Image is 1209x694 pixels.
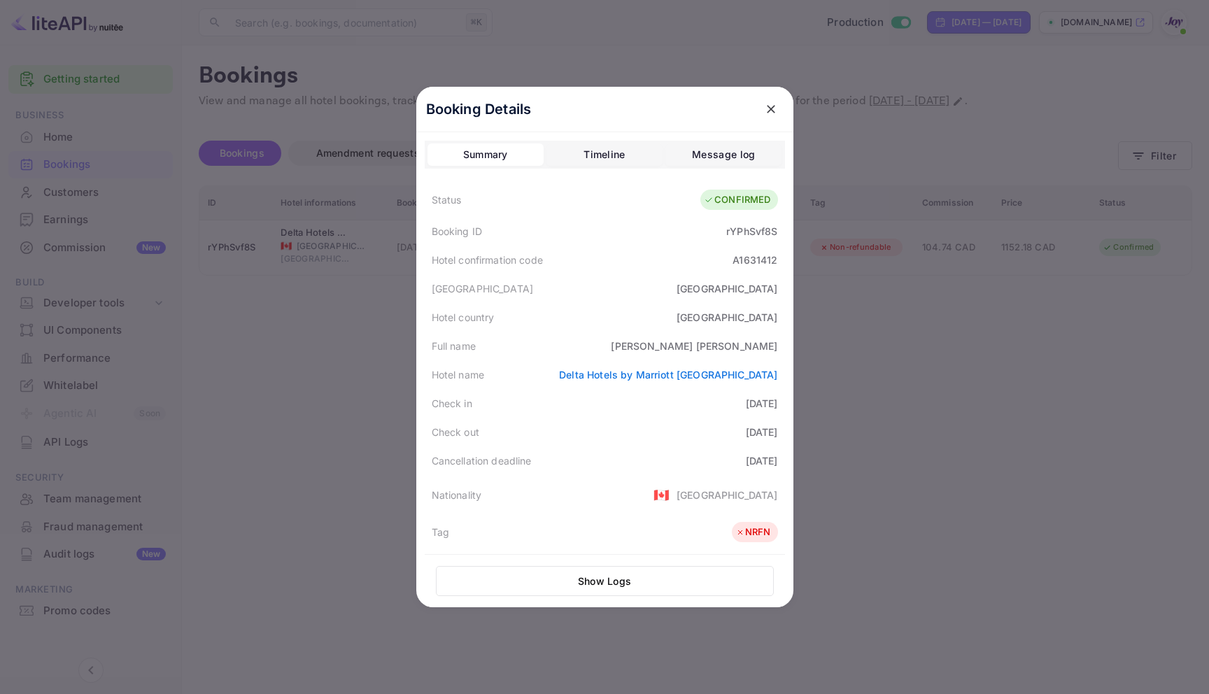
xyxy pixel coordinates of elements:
[746,425,778,439] div: [DATE]
[746,396,778,411] div: [DATE]
[704,193,770,207] div: CONFIRMED
[432,396,472,411] div: Check in
[432,192,462,207] div: Status
[436,566,774,596] button: Show Logs
[677,281,778,296] div: [GEOGRAPHIC_DATA]
[611,339,777,353] div: [PERSON_NAME] [PERSON_NAME]
[432,281,534,296] div: [GEOGRAPHIC_DATA]
[653,482,670,507] span: United States
[432,525,449,539] div: Tag
[677,310,778,325] div: [GEOGRAPHIC_DATA]
[432,425,479,439] div: Check out
[726,224,777,239] div: rYPhSvf8S
[432,339,476,353] div: Full name
[546,143,663,166] button: Timeline
[432,367,485,382] div: Hotel name
[427,143,544,166] button: Summary
[584,146,625,163] div: Timeline
[426,99,532,120] p: Booking Details
[746,453,778,468] div: [DATE]
[735,525,771,539] div: NRFN
[733,253,777,267] div: A1631412
[463,146,508,163] div: Summary
[432,310,495,325] div: Hotel country
[758,97,784,122] button: close
[692,146,755,163] div: Message log
[432,453,532,468] div: Cancellation deadline
[432,253,543,267] div: Hotel confirmation code
[677,488,778,502] div: [GEOGRAPHIC_DATA]
[432,488,482,502] div: Nationality
[665,143,782,166] button: Message log
[559,369,777,381] a: Delta Hotels by Marriott [GEOGRAPHIC_DATA]
[432,224,483,239] div: Booking ID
